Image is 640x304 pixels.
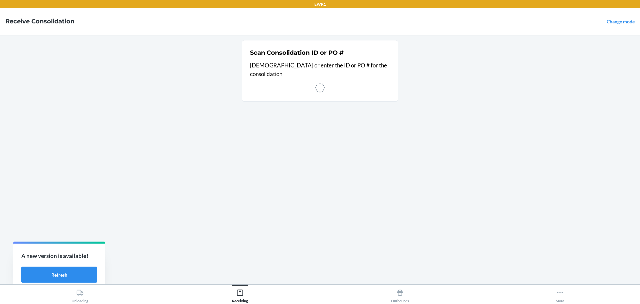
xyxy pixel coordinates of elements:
[21,267,97,283] button: Refresh
[232,286,248,303] div: Receiving
[160,285,320,303] button: Receiving
[72,286,88,303] div: Unloading
[556,286,564,303] div: More
[21,252,97,260] p: A new version is available!
[391,286,409,303] div: Outbounds
[250,61,390,78] p: [DEMOGRAPHIC_DATA] or enter the ID or PO # for the consolidation
[314,1,326,7] p: EWR1
[5,17,74,26] h4: Receive Consolidation
[607,19,635,24] a: Change mode
[320,285,480,303] button: Outbounds
[480,285,640,303] button: More
[250,48,344,57] h2: Scan Consolidation ID or PO #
